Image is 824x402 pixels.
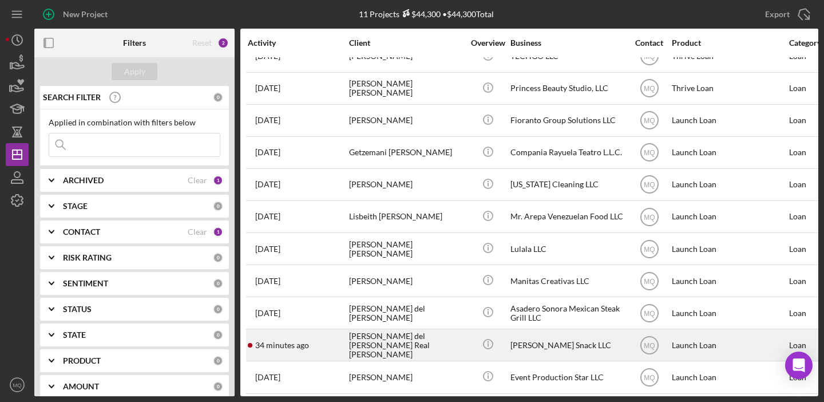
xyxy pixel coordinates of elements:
[213,92,223,103] div: 0
[510,266,625,296] div: Manitas Creativas LLC
[765,3,790,26] div: Export
[349,330,463,360] div: [PERSON_NAME] del [PERSON_NAME] Real [PERSON_NAME]
[359,9,494,19] div: 11 Projects • $44,300 Total
[255,116,280,125] time: 2025-08-28 02:47
[248,38,348,48] div: Activity
[63,356,101,365] b: PRODUCT
[123,38,146,48] b: Filters
[63,176,104,185] b: ARCHIVED
[255,309,280,318] time: 2025-08-14 19:05
[255,277,280,286] time: 2025-08-19 23:36
[644,245,655,253] text: MQ
[628,38,671,48] div: Contact
[34,3,119,26] button: New Project
[754,3,818,26] button: Export
[644,341,655,349] text: MQ
[255,180,280,189] time: 2025-09-09 22:20
[672,38,786,48] div: Product
[672,170,786,200] div: Launch Loan
[213,175,223,186] div: 1
[672,362,786,392] div: Launch Loan
[192,38,212,48] div: Reset
[510,105,625,136] div: Fioranto Group Solutions LLC
[213,330,223,340] div: 0
[63,279,108,288] b: SENTIMENT
[510,202,625,232] div: Mr. Arepa Venezuelan Food LLC
[349,137,463,168] div: Getzemani [PERSON_NAME]
[349,298,463,328] div: [PERSON_NAME] del [PERSON_NAME]
[349,73,463,104] div: [PERSON_NAME] [PERSON_NAME]
[644,309,655,317] text: MQ
[213,381,223,392] div: 0
[510,298,625,328] div: Asadero Sonora Mexican Steak Grill LLC
[349,266,463,296] div: [PERSON_NAME]
[644,53,655,61] text: MQ
[124,63,145,80] div: Apply
[399,9,441,19] div: $44,300
[644,149,655,157] text: MQ
[672,330,786,360] div: Launch Loan
[672,105,786,136] div: Launch Loan
[672,202,786,232] div: Launch Loan
[644,277,655,285] text: MQ
[213,304,223,314] div: 0
[672,234,786,264] div: Launch Loan
[255,341,309,350] time: 2025-09-15 21:07
[510,137,625,168] div: Compania Rayuela Teatro L.L.C.
[63,227,100,237] b: CONTACT
[644,374,655,382] text: MQ
[466,38,509,48] div: Overview
[349,38,463,48] div: Client
[213,201,223,211] div: 0
[785,352,813,379] div: Open Intercom Messenger
[255,148,280,157] time: 2025-08-31 21:17
[349,234,463,264] div: [PERSON_NAME] [PERSON_NAME]
[188,176,207,185] div: Clear
[672,298,786,328] div: Launch Loan
[510,170,625,200] div: [US_STATE] Cleaning LLC
[510,330,625,360] div: [PERSON_NAME] Snack LLC
[213,253,223,263] div: 0
[63,202,88,211] b: STAGE
[510,362,625,392] div: Event Production Star LLC
[112,63,157,80] button: Apply
[63,3,108,26] div: New Project
[6,373,29,396] button: MQ
[213,227,223,237] div: 1
[217,37,229,49] div: 2
[672,137,786,168] div: Launch Loan
[644,181,655,189] text: MQ
[510,73,625,104] div: Princess Beauty Studio, LLC
[510,38,625,48] div: Business
[43,93,101,102] b: SEARCH FILTER
[672,73,786,104] div: Thrive Loan
[510,234,625,264] div: Lulala LLC
[63,382,99,391] b: AMOUNT
[255,245,280,254] time: 2025-08-29 17:57
[255,212,280,221] time: 2025-09-11 16:14
[63,305,92,314] b: STATUS
[213,278,223,289] div: 0
[255,84,280,93] time: 2025-07-23 17:09
[644,213,655,221] text: MQ
[644,85,655,93] text: MQ
[255,373,280,382] time: 2025-08-12 02:04
[349,170,463,200] div: [PERSON_NAME]
[349,202,463,232] div: Lisbeith [PERSON_NAME]
[63,330,86,340] b: STATE
[672,266,786,296] div: Launch Loan
[213,356,223,366] div: 0
[13,382,21,388] text: MQ
[63,253,112,262] b: RISK RATING
[349,362,463,392] div: [PERSON_NAME]
[188,227,207,237] div: Clear
[49,118,220,127] div: Applied in combination with filters below
[644,117,655,125] text: MQ
[349,105,463,136] div: [PERSON_NAME]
